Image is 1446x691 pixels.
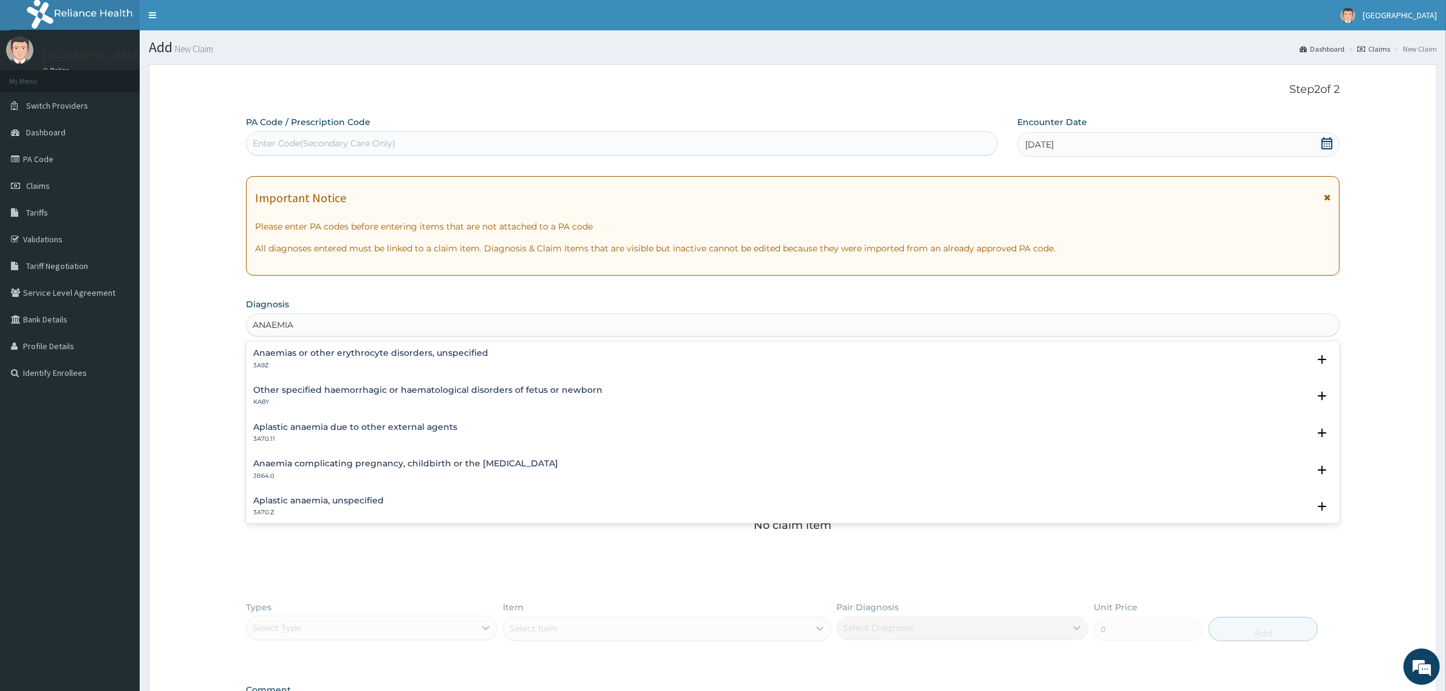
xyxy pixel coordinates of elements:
[172,44,213,53] small: New Claim
[6,36,33,64] img: User Image
[43,66,72,75] a: Online
[246,83,1340,97] p: Step 2 of 2
[754,519,831,531] p: No claim item
[149,39,1437,55] h1: Add
[199,6,228,35] div: Minimize live chat window
[253,423,457,432] h4: Aplastic anaemia due to other external agents
[1363,10,1437,21] span: [GEOGRAPHIC_DATA]
[255,191,346,205] h1: Important Notice
[43,49,143,60] p: [GEOGRAPHIC_DATA]
[1357,44,1390,54] a: Claims
[26,207,48,218] span: Tariffs
[26,127,66,138] span: Dashboard
[1017,116,1087,128] label: Encounter Date
[26,100,88,111] span: Switch Providers
[253,137,395,149] div: Enter Code(Secondary Care Only)
[255,242,1331,254] p: All diagnoses entered must be linked to a claim item. Diagnosis & Claim Items that are visible bu...
[253,349,488,358] h4: Anaemias or other erythrocyte disorders, unspecified
[246,116,370,128] label: PA Code / Prescription Code
[255,220,1331,233] p: Please enter PA codes before entering items that are not attached to a PA code
[253,386,602,395] h4: Other specified haemorrhagic or haematological disorders of fetus or newborn
[253,459,558,468] h4: Anaemia complicating pregnancy, childbirth or the [MEDICAL_DATA]
[70,153,168,276] span: We're online!
[253,508,384,517] p: 3A70.Z
[63,68,204,84] div: Chat with us now
[1315,426,1329,440] i: open select status
[253,472,558,480] p: JB64.0
[1025,138,1054,151] span: [DATE]
[1300,44,1345,54] a: Dashboard
[26,180,50,191] span: Claims
[6,332,231,374] textarea: Type your message and hit 'Enter'
[1315,463,1329,477] i: open select status
[26,260,88,271] span: Tariff Negotiation
[1391,44,1437,54] li: New Claim
[253,361,488,370] p: 3A9Z
[253,496,384,505] h4: Aplastic anaemia, unspecified
[253,435,457,443] p: 3A70.11
[246,298,289,310] label: Diagnosis
[1315,389,1329,403] i: open select status
[22,61,49,91] img: d_794563401_company_1708531726252_794563401
[1315,499,1329,514] i: open select status
[253,398,602,406] p: KA8Y
[1340,8,1356,23] img: User Image
[1315,352,1329,367] i: open select status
